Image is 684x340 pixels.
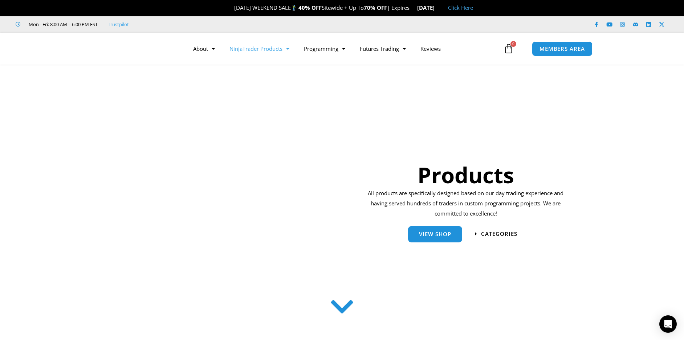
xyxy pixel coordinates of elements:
a: 0 [493,38,525,59]
a: MEMBERS AREA [532,41,593,56]
strong: [DATE] [417,4,441,11]
span: 0 [510,41,516,47]
span: MEMBERS AREA [540,46,585,52]
img: 🏭 [435,5,440,11]
a: About [186,40,222,57]
nav: Menu [186,40,502,57]
p: All products are specifically designed based on our day trading experience and having served hund... [365,188,566,219]
span: Mon - Fri: 8:00 AM – 6:00 PM EST [27,20,98,29]
a: categories [475,231,517,237]
a: Programming [297,40,353,57]
img: ProductsSection scaled | Affordable Indicators – NinjaTrader [133,101,326,285]
a: Reviews [413,40,448,57]
span: categories [481,231,517,237]
h1: Products [365,160,566,190]
strong: 40% OFF [298,4,322,11]
img: 🎉 [228,5,234,11]
a: View Shop [408,226,462,242]
span: View Shop [419,232,451,237]
span: [DATE] WEEKEND SALE Sitewide + Up To | Expires [227,4,417,11]
strong: 70% OFF [364,4,387,11]
a: NinjaTrader Products [222,40,297,57]
a: Futures Trading [353,40,413,57]
img: 🏌️‍♂️ [291,5,297,11]
a: Trustpilot [108,20,129,29]
img: ⌛ [410,5,415,11]
div: Open Intercom Messenger [659,315,677,333]
a: Click Here [448,4,473,11]
img: LogoAI | Affordable Indicators – NinjaTrader [82,36,160,62]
